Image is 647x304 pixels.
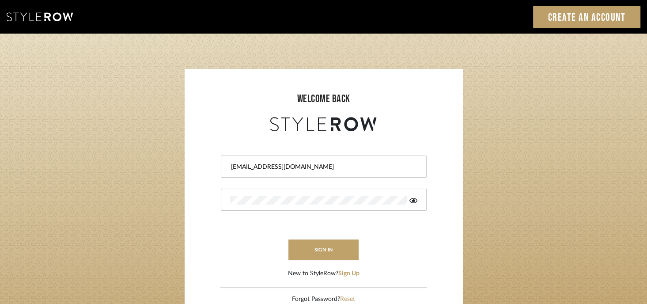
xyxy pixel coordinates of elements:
div: welcome back [193,91,454,107]
div: New to StyleRow? [288,269,359,278]
button: Sign Up [338,269,359,278]
button: sign in [288,239,359,260]
a: Create an Account [533,6,641,28]
div: Forgot Password? [233,295,414,304]
input: Email Address [230,163,415,171]
img: npw-badge-icon-locked.svg [394,197,401,204]
button: Reset [340,295,355,304]
img: npw-badge-icon-locked.svg [402,163,409,171]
